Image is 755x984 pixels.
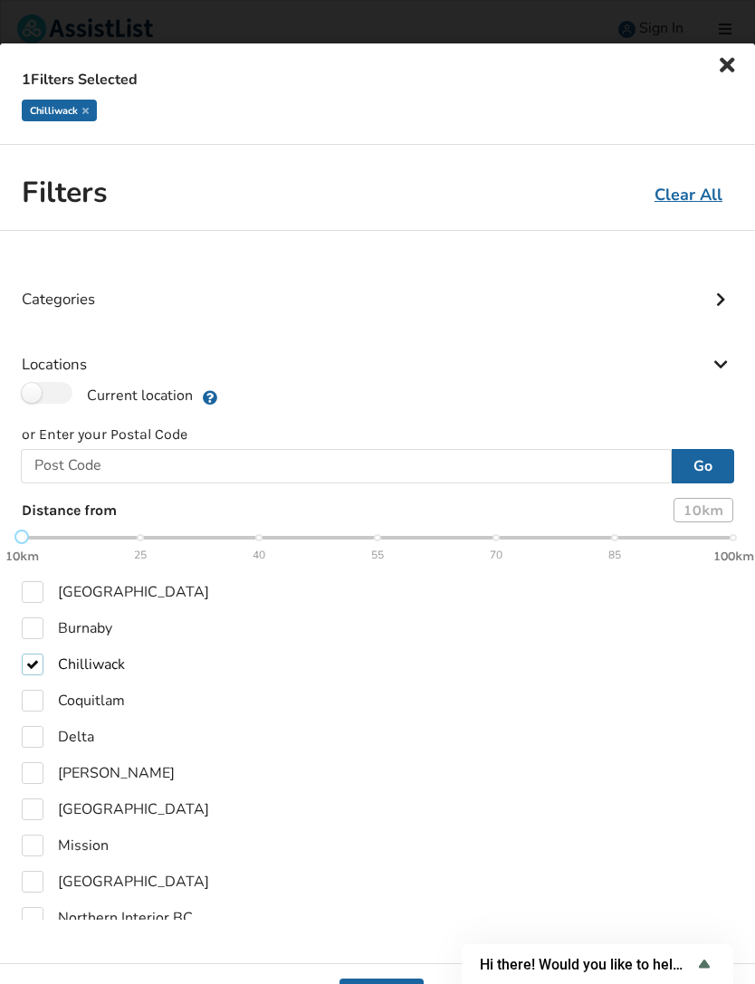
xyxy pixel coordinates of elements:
button: Show survey - Hi there! Would you like to help us improve AssistList? [480,953,715,975]
span: 70 [490,548,502,563]
span: 55 [371,548,384,563]
label: Current location [22,382,193,406]
button: Go [672,449,734,483]
label: [GEOGRAPHIC_DATA] [22,871,209,893]
strong: 10km [5,549,39,564]
span: 85 [608,548,621,563]
label: Burnaby [22,617,112,639]
label: Chilliwack [22,654,125,675]
p: or Enter your Postal Code [22,425,733,445]
label: Mission [22,835,109,856]
label: Coquitlam [22,690,125,712]
label: Delta [22,726,94,748]
span: 40 [253,548,265,563]
label: Northern Interior BC [22,907,193,929]
div: Chilliwack [22,100,97,121]
label: [PERSON_NAME] [22,762,175,784]
h1: Filters [22,173,108,212]
span: Distance from [22,502,117,519]
input: Post Code [21,449,672,483]
h5: 1 Filters Selected [22,62,722,94]
u: Clear All [655,184,722,205]
strong: 100km [713,549,754,564]
span: 25 [134,548,147,563]
div: Locations [22,318,733,383]
label: [GEOGRAPHIC_DATA] [22,581,209,603]
label: [GEOGRAPHIC_DATA] [22,798,209,820]
div: Categories [22,253,733,318]
div: 10 km [674,498,733,522]
span: Hi there! Would you like to help us improve AssistList? [480,956,693,973]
